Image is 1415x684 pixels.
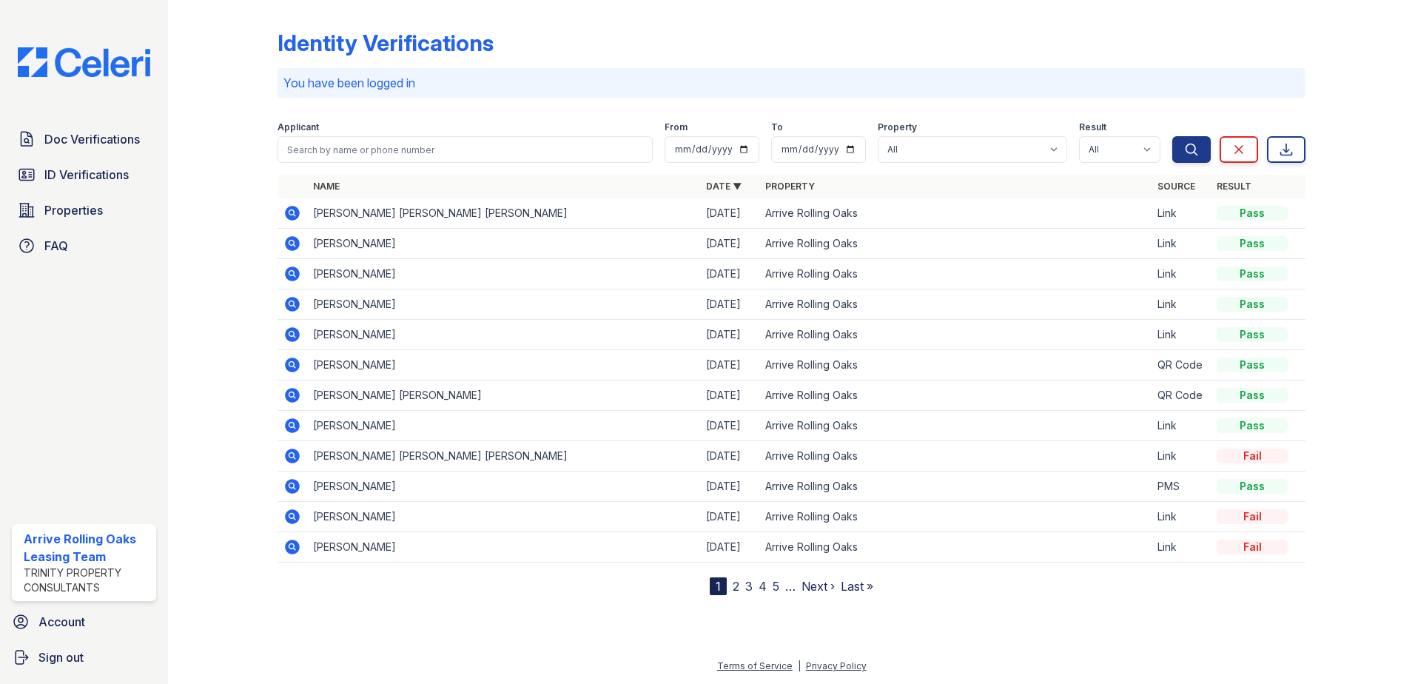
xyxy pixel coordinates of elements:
td: Arrive Rolling Oaks [759,320,1152,350]
label: Property [878,121,917,133]
div: Pass [1217,297,1288,312]
td: QR Code [1152,380,1211,411]
td: Link [1152,229,1211,259]
span: … [785,577,796,595]
div: Pass [1217,418,1288,433]
a: Terms of Service [717,660,793,671]
td: Arrive Rolling Oaks [759,259,1152,289]
td: [DATE] [700,532,759,563]
span: Sign out [38,648,84,666]
a: Result [1217,181,1251,192]
span: Account [38,613,85,631]
td: Arrive Rolling Oaks [759,411,1152,441]
span: FAQ [44,237,68,255]
label: Applicant [278,121,319,133]
a: Sign out [6,643,162,672]
td: Arrive Rolling Oaks [759,229,1152,259]
td: [PERSON_NAME] [PERSON_NAME] [PERSON_NAME] [307,198,700,229]
td: [PERSON_NAME] [PERSON_NAME] [PERSON_NAME] [307,441,700,472]
div: Identity Verifications [278,30,494,56]
td: Link [1152,502,1211,532]
td: [DATE] [700,198,759,229]
td: [PERSON_NAME] [307,411,700,441]
td: Arrive Rolling Oaks [759,472,1152,502]
div: Pass [1217,479,1288,494]
div: | [798,660,801,671]
a: Doc Verifications [12,124,156,154]
td: [PERSON_NAME] [307,502,700,532]
td: [DATE] [700,380,759,411]
label: To [771,121,783,133]
td: [PERSON_NAME] [PERSON_NAME] [307,380,700,411]
a: Next › [801,579,835,594]
td: Arrive Rolling Oaks [759,502,1152,532]
a: Last » [841,579,873,594]
td: [PERSON_NAME] [307,259,700,289]
a: ID Verifications [12,160,156,190]
div: 1 [710,577,727,595]
td: [PERSON_NAME] [307,532,700,563]
div: Pass [1217,327,1288,342]
a: Properties [12,195,156,225]
div: Fail [1217,540,1288,554]
td: [DATE] [700,350,759,380]
td: [DATE] [700,289,759,320]
td: Link [1152,198,1211,229]
td: [DATE] [700,229,759,259]
td: Link [1152,411,1211,441]
a: 3 [745,579,753,594]
img: CE_Logo_Blue-a8612792a0a2168367f1c8372b55b34899dd931a85d93a1a3d3e32e68fde9ad4.png [6,47,162,77]
a: Source [1157,181,1195,192]
td: Arrive Rolling Oaks [759,441,1152,472]
a: Privacy Policy [806,660,867,671]
td: Link [1152,441,1211,472]
td: [DATE] [700,441,759,472]
a: 4 [759,579,767,594]
div: Pass [1217,388,1288,403]
td: Arrive Rolling Oaks [759,289,1152,320]
td: Link [1152,320,1211,350]
span: ID Verifications [44,166,129,184]
td: PMS [1152,472,1211,502]
div: Trinity Property Consultants [24,566,150,595]
td: [DATE] [700,411,759,441]
a: Date ▼ [706,181,742,192]
p: You have been logged in [283,74,1300,92]
td: [DATE] [700,472,759,502]
td: Arrive Rolling Oaks [759,198,1152,229]
a: FAQ [12,231,156,261]
td: Arrive Rolling Oaks [759,350,1152,380]
a: 5 [773,579,779,594]
div: Fail [1217,449,1288,463]
td: [PERSON_NAME] [307,472,700,502]
td: Link [1152,532,1211,563]
span: Doc Verifications [44,130,140,148]
td: QR Code [1152,350,1211,380]
div: Pass [1217,206,1288,221]
td: [PERSON_NAME] [307,229,700,259]
a: 2 [733,579,739,594]
div: Arrive Rolling Oaks Leasing Team [24,530,150,566]
td: Arrive Rolling Oaks [759,532,1152,563]
a: Account [6,607,162,637]
td: [PERSON_NAME] [307,320,700,350]
label: From [665,121,688,133]
td: [DATE] [700,502,759,532]
td: [DATE] [700,259,759,289]
label: Result [1079,121,1106,133]
span: Properties [44,201,103,219]
a: Name [313,181,340,192]
div: Pass [1217,266,1288,281]
td: [PERSON_NAME] [307,350,700,380]
a: Property [765,181,815,192]
td: Arrive Rolling Oaks [759,380,1152,411]
div: Fail [1217,509,1288,524]
div: Pass [1217,358,1288,372]
td: Link [1152,259,1211,289]
td: [PERSON_NAME] [307,289,700,320]
input: Search by name or phone number [278,136,653,163]
div: Pass [1217,236,1288,251]
td: [DATE] [700,320,759,350]
td: Link [1152,289,1211,320]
